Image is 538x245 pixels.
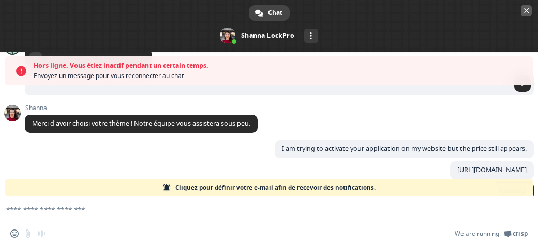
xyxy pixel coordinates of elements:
span: Close chat [521,5,532,16]
span: Envoyez un message pour vous reconnecter au chat. [34,71,528,81]
span: We are running. [455,229,501,238]
span: Merci d'avoir choisi votre thème ! Notre équipe vous assistera sous peu. [32,119,250,128]
a: We are running.Crisp [455,229,528,238]
span: I am trying to activate your application on my website but the price still appears. [282,144,527,153]
a: Chat [249,5,290,21]
textarea: Compose your message... [6,196,507,222]
span: Shanna [25,104,258,112]
span: Chat [268,5,282,21]
a: [URL][DOMAIN_NAME] [457,165,527,174]
span: Insert an emoji [10,229,19,238]
span: Crisp [513,229,528,238]
span: Cliquez pour définir votre e-mail afin de recevoir des notifications. [175,179,376,196]
span: Hors ligne. Vous étiez inactif pendant un certain temps. [34,60,528,71]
